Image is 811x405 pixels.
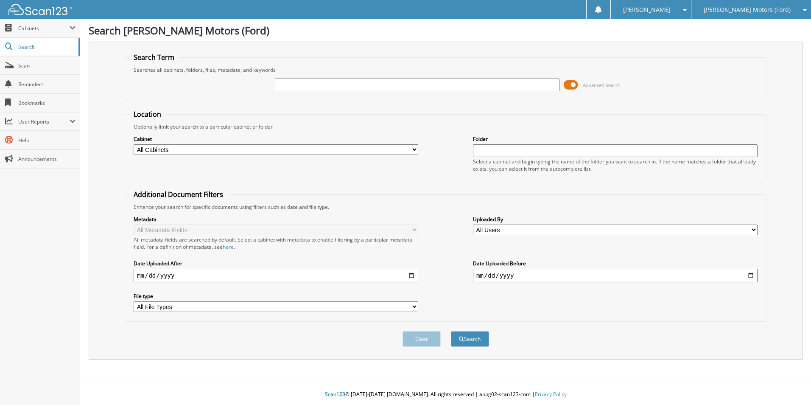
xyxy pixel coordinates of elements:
[129,66,762,73] div: Searches all cabinets, folders, files, metadata, and keywords
[134,135,418,143] label: Cabinet
[18,99,76,107] span: Bookmarks
[129,53,179,62] legend: Search Term
[129,190,227,199] legend: Additional Document Filters
[8,4,72,15] img: scan123-logo-white.svg
[134,260,418,267] label: Date Uploaded After
[134,216,418,223] label: Metadata
[473,158,758,172] div: Select a cabinet and begin typing the name of the folder you want to search in. If the name match...
[18,118,70,125] span: User Reports
[18,62,76,69] span: Scan
[535,391,567,398] a: Privacy Policy
[473,135,758,143] label: Folder
[18,155,76,163] span: Announcements
[129,123,762,130] div: Optionally limit your search to a particular cabinet or folder
[89,23,803,37] h1: Search [PERSON_NAME] Motors (Ford)
[134,269,418,282] input: start
[18,43,74,51] span: Search
[134,236,418,250] div: All metadata fields are searched by default. Select a cabinet with metadata to enable filtering b...
[325,391,345,398] span: Scan123
[18,25,70,32] span: Cabinets
[403,331,441,347] button: Clear
[451,331,489,347] button: Search
[134,292,418,300] label: File type
[473,216,758,223] label: Uploaded By
[129,203,762,211] div: Enhance your search for specific documents using filters such as date and file type.
[18,137,76,144] span: Help
[473,269,758,282] input: end
[704,7,791,12] span: [PERSON_NAME] Motors (Ford)
[223,243,234,250] a: here
[473,260,758,267] label: Date Uploaded Before
[18,81,76,88] span: Reminders
[129,110,165,119] legend: Location
[583,82,621,88] span: Advanced Search
[623,7,671,12] span: [PERSON_NAME]
[80,384,811,405] div: © [DATE]-[DATE] [DOMAIN_NAME]. All rights reserved | appg02-scan123-com |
